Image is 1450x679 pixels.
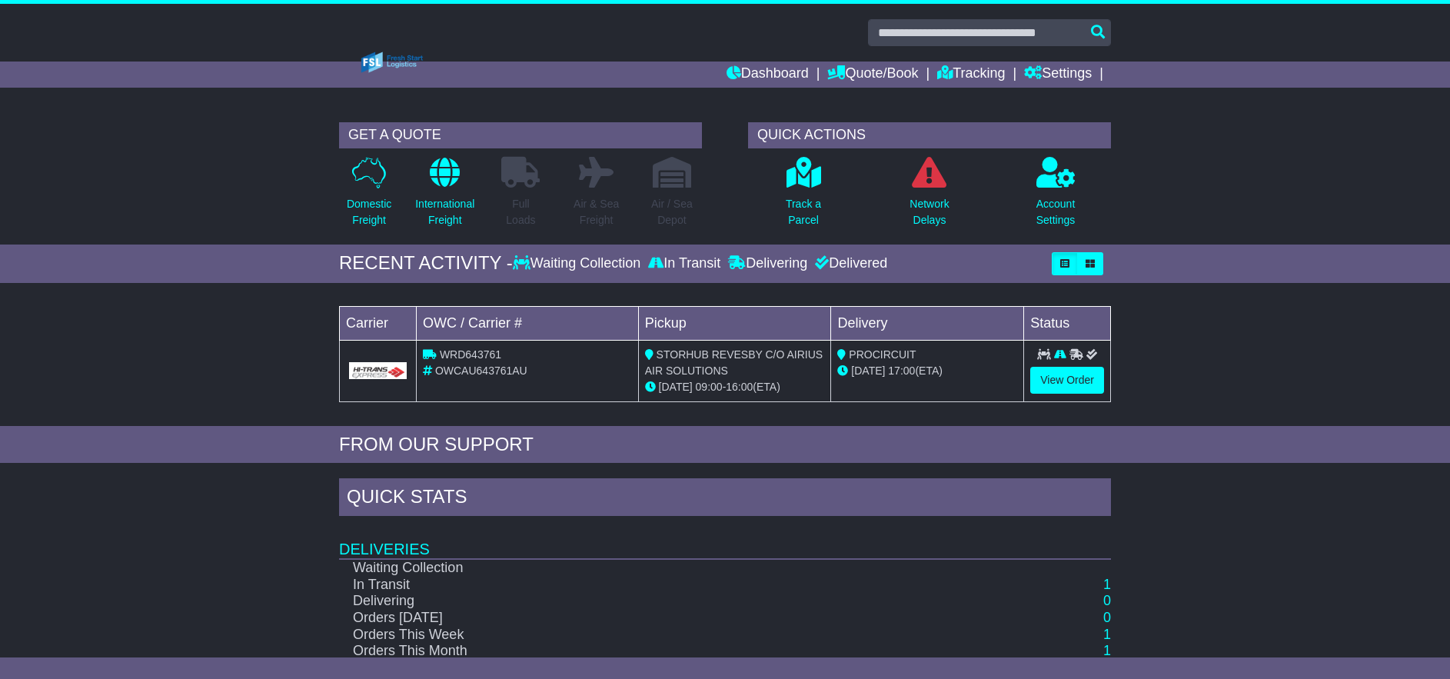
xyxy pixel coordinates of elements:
div: FROM OUR SUPPORT [339,434,1111,456]
td: Waiting Collection [339,559,1000,577]
td: Orders [DATE] [339,610,1000,627]
a: InternationalFreight [414,156,475,237]
div: Waiting Collection [513,255,644,272]
span: 17:00 [888,364,915,377]
a: 1 [1103,643,1111,658]
p: Network Delays [910,196,949,228]
div: - (ETA) [645,379,825,395]
span: OWCAU643761AU [435,364,527,377]
div: Quick Stats [339,478,1111,520]
span: PROCIRCUIT [849,348,916,361]
td: Delivering [339,593,1000,610]
img: GetCarrierServiceLogo [349,362,407,379]
td: OWC / Carrier # [417,306,639,340]
a: NetworkDelays [909,156,949,237]
a: Quote/Book [827,62,918,88]
span: STORHUB REVESBY C/O AIRIUS AIR SOLUTIONS [645,348,823,377]
p: International Freight [415,196,474,228]
td: Orders This Week [339,627,1000,644]
td: Status [1024,306,1111,340]
span: 16:00 [726,381,753,393]
a: 1 [1103,577,1111,592]
div: Delivering [724,255,811,272]
td: Orders This Month [339,643,1000,660]
a: Settings [1024,62,1092,88]
span: 09:00 [696,381,723,393]
p: Track a Parcel [786,196,821,228]
div: (ETA) [837,363,1017,379]
p: Air / Sea Depot [651,196,693,228]
span: [DATE] [851,364,885,377]
td: In Transit [339,577,1000,594]
a: View Order [1030,367,1104,394]
td: Delivery [831,306,1024,340]
div: Delivered [811,255,887,272]
a: Track aParcel [785,156,822,237]
p: Account Settings [1036,196,1076,228]
td: Deliveries [339,520,1111,559]
a: AccountSettings [1036,156,1076,237]
td: Pickup [638,306,831,340]
a: 0 [1103,610,1111,625]
p: Domestic Freight [347,196,391,228]
a: 1 [1103,627,1111,642]
a: DomesticFreight [346,156,392,237]
span: [DATE] [659,381,693,393]
a: 0 [1103,593,1111,608]
div: GET A QUOTE [339,122,702,148]
a: Dashboard [727,62,809,88]
td: Carrier [340,306,417,340]
span: WRD643761 [440,348,501,361]
div: QUICK ACTIONS [748,122,1111,148]
a: Tracking [937,62,1005,88]
div: In Transit [644,255,724,272]
p: Air & Sea Freight [574,196,619,228]
p: Full Loads [501,196,540,228]
div: RECENT ACTIVITY - [339,252,513,275]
